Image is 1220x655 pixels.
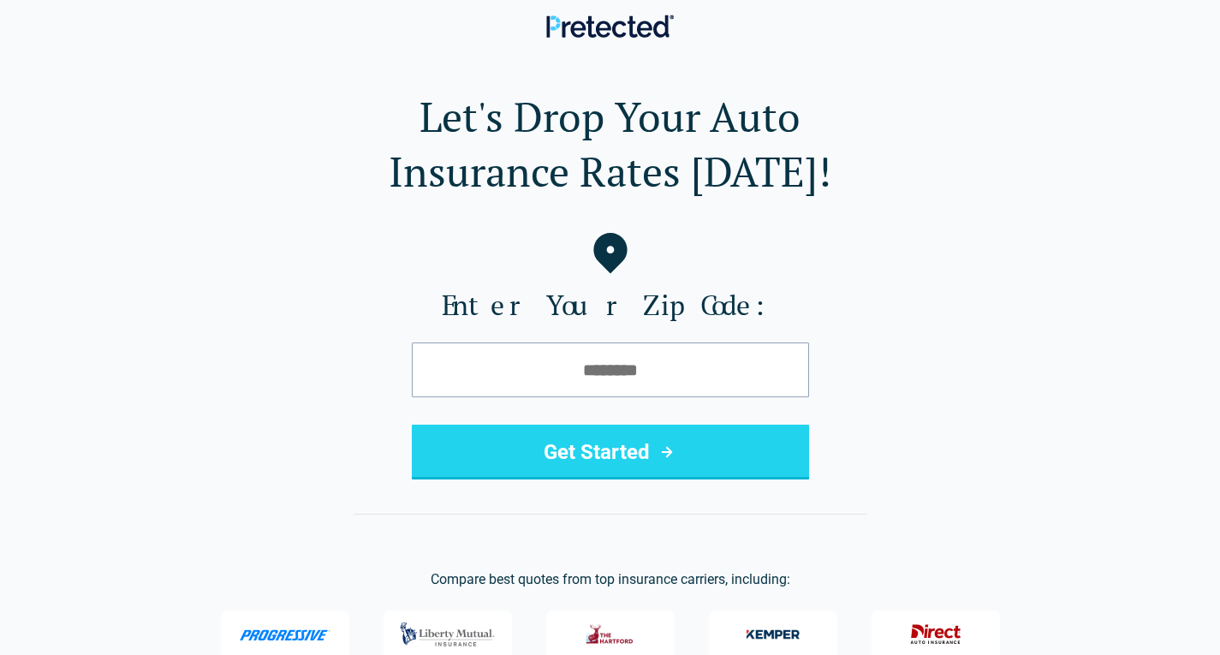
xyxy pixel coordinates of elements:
[239,629,330,641] img: Progressive
[27,569,1193,590] p: Compare best quotes from top insurance carriers, including:
[739,616,807,652] img: Kemper
[412,425,809,479] button: Get Started
[396,614,499,655] img: Liberty Mutual
[576,616,645,652] img: The Hartford
[902,616,970,652] img: Direct General
[27,89,1193,199] h1: Let's Drop Your Auto Insurance Rates [DATE]!
[27,288,1193,322] label: Enter Your Zip Code:
[546,15,674,38] img: Pretected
